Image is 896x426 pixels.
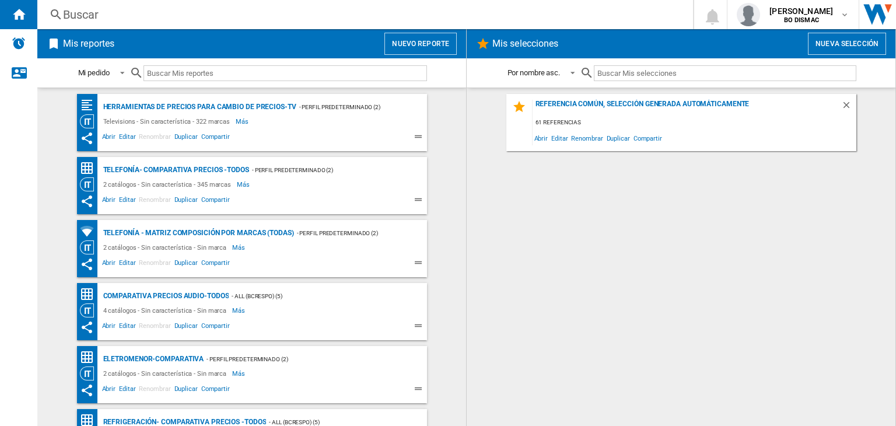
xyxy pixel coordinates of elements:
[249,163,404,177] div: - Perfil predeterminado (2)
[508,68,561,77] div: Por nombre asc.
[173,194,199,208] span: Duplicar
[117,194,137,208] span: Editar
[80,177,100,191] div: Visión Categoría
[137,383,172,397] span: Renombrar
[232,366,247,380] span: Más
[80,161,100,176] div: Matriz de precios
[117,320,137,334] span: Editar
[100,194,118,208] span: Abrir
[100,257,118,271] span: Abrir
[632,130,664,146] span: Compartir
[80,287,100,302] div: Matriz de precios
[80,194,94,208] ng-md-icon: Este reporte se ha compartido contigo
[80,240,100,254] div: Visión Categoría
[232,303,247,317] span: Más
[137,131,172,145] span: Renombrar
[137,320,172,334] span: Renombrar
[117,383,137,397] span: Editar
[594,65,856,81] input: Buscar Mis selecciones
[78,68,110,77] div: Mi pedido
[117,257,137,271] span: Editar
[12,36,26,50] img: alerts-logo.svg
[100,226,294,240] div: Telefonía - Matriz Composición por marcas (Todas)
[117,131,137,145] span: Editar
[605,130,632,146] span: Duplicar
[100,383,118,397] span: Abrir
[769,5,833,17] span: [PERSON_NAME]
[237,177,251,191] span: Más
[204,352,403,366] div: - Perfil predeterminado (2)
[80,131,94,145] ng-md-icon: Este reporte se ha compartido contigo
[490,33,561,55] h2: Mis selecciones
[533,116,856,130] div: 61 referencias
[199,257,232,271] span: Compartir
[808,33,886,55] button: Nueva selección
[100,114,236,128] div: Televisions - Sin característica - 322 marcas
[737,3,760,26] img: profile.jpg
[294,226,404,240] div: - Perfil predeterminado (2)
[236,114,250,128] span: Más
[137,257,172,271] span: Renombrar
[199,194,232,208] span: Compartir
[549,130,569,146] span: Editar
[199,320,232,334] span: Compartir
[100,352,204,366] div: Eletromenor-Comparativa
[80,320,94,334] ng-md-icon: Este reporte se ha compartido contigo
[569,130,604,146] span: Renombrar
[384,33,457,55] button: Nuevo reporte
[199,383,232,397] span: Compartir
[80,98,100,113] div: Cuartiles de retailers
[296,100,404,114] div: - Perfil predeterminado (2)
[100,366,233,380] div: 2 catálogos - Sin característica - Sin marca
[173,131,199,145] span: Duplicar
[80,383,94,397] ng-md-icon: Este reporte se ha compartido contigo
[63,6,663,23] div: Buscar
[199,131,232,145] span: Compartir
[533,130,550,146] span: Abrir
[61,33,117,55] h2: Mis reportes
[100,131,118,145] span: Abrir
[100,163,249,177] div: Telefonía- Comparativa Precios -Todos
[80,114,100,128] div: Visión Categoría
[80,224,100,239] div: Cobertura de retailers
[173,383,199,397] span: Duplicar
[229,289,403,303] div: - ALL (bcrespo) (5)
[80,257,94,271] ng-md-icon: Este reporte se ha compartido contigo
[80,366,100,380] div: Visión Categoría
[173,320,199,334] span: Duplicar
[533,100,841,116] div: Referencia común, selección generada automáticamente
[841,100,856,116] div: Borrar
[80,350,100,365] div: Matriz de precios
[100,289,229,303] div: Comparativa Precios Audio-Todos
[232,240,247,254] span: Más
[784,16,819,24] b: BO DISMAC
[137,194,172,208] span: Renombrar
[100,303,233,317] div: 4 catálogos - Sin característica - Sin marca
[143,65,427,81] input: Buscar Mis reportes
[80,303,100,317] div: Visión Categoría
[100,177,237,191] div: 2 catálogos - Sin característica - 345 marcas
[173,257,199,271] span: Duplicar
[100,320,118,334] span: Abrir
[100,240,233,254] div: 2 catálogos - Sin característica - Sin marca
[100,100,296,114] div: Herramientas de Precios para Cambio de Precios-TV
